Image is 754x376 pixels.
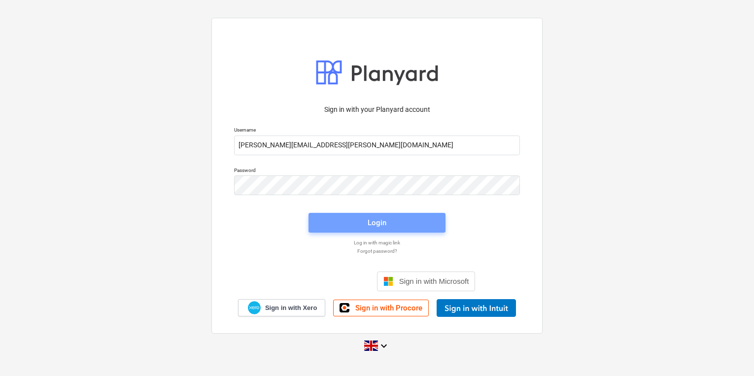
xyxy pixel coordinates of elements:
a: Forgot password? [229,248,525,254]
input: Username [234,136,520,155]
i: keyboard_arrow_down [378,340,390,352]
div: Login [368,216,386,229]
a: Sign in with Procore [333,300,429,316]
span: Sign in with Procore [355,304,422,312]
span: Sign in with Xero [265,304,317,312]
button: Login [308,213,446,233]
iframe: Sign in with Google Button [274,271,374,292]
p: Username [234,127,520,135]
a: Sign in with Xero [238,299,326,316]
p: Sign in with your Planyard account [234,104,520,115]
iframe: Chat Widget [705,329,754,376]
a: Log in with magic link [229,239,525,246]
p: Password [234,167,520,175]
img: Microsoft logo [383,276,393,286]
span: Sign in with Microsoft [399,277,469,285]
img: Xero logo [248,301,261,314]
